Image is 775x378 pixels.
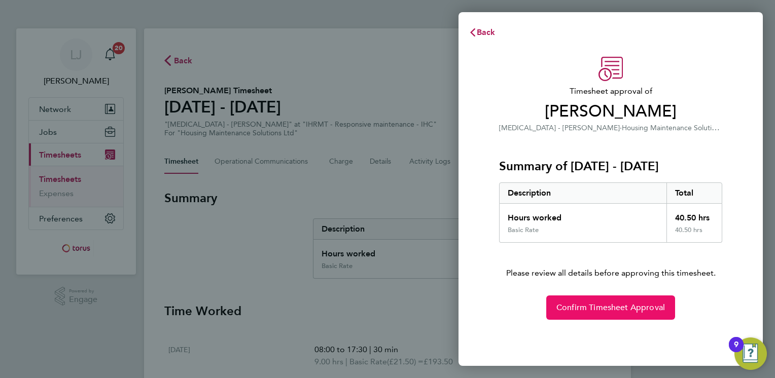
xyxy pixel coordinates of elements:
div: 9 [734,345,738,358]
span: · [620,124,622,132]
button: Confirm Timesheet Approval [546,295,675,320]
div: Summary of 22 - 28 Sep 2025 [499,182,722,243]
span: [PERSON_NAME] [499,101,722,122]
button: Open Resource Center, 9 new notifications [734,337,767,370]
button: Back [459,22,506,43]
span: Confirm Timesheet Approval [556,303,665,313]
div: Total [666,183,722,203]
span: Back [477,27,496,37]
span: Timesheet approval of [499,85,722,97]
div: Basic Rate [508,226,539,234]
div: 40.50 hrs [666,226,722,242]
p: Please review all details before approving this timesheet. [487,243,734,279]
span: [MEDICAL_DATA] - [PERSON_NAME] [499,124,620,132]
div: 40.50 hrs [666,204,722,226]
span: Housing Maintenance Solutions Ltd [622,123,735,132]
div: Hours worked [500,204,666,226]
div: Description [500,183,666,203]
h3: Summary of [DATE] - [DATE] [499,158,722,174]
